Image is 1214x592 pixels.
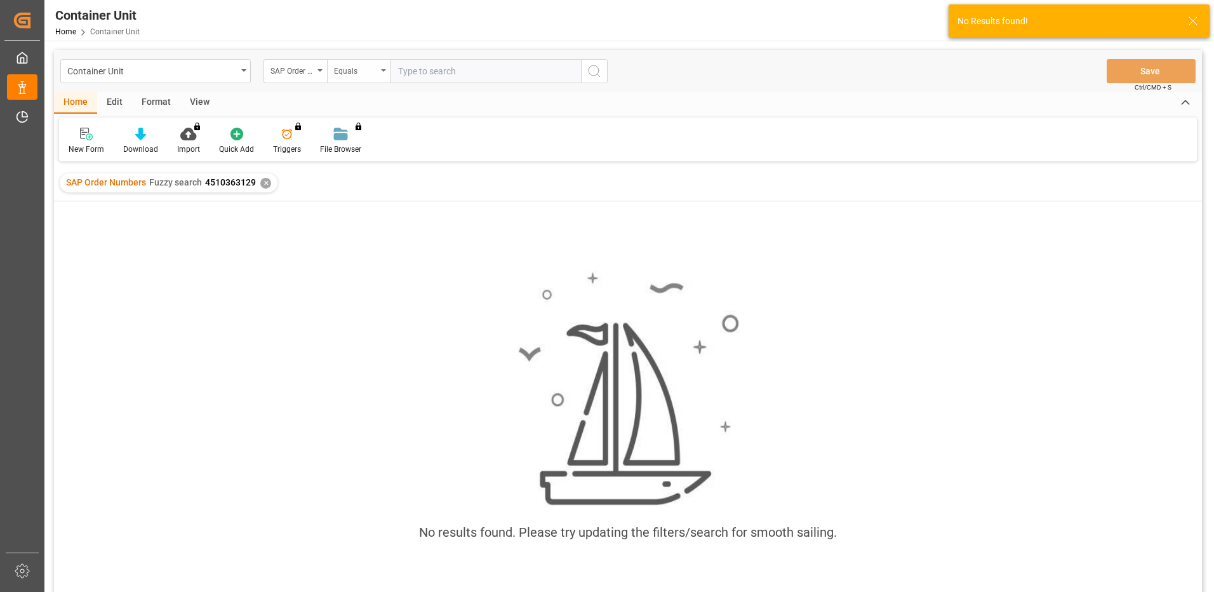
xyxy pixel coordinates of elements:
[123,144,158,155] div: Download
[149,177,202,187] span: Fuzzy search
[1135,83,1171,92] span: Ctrl/CMD + S
[180,92,219,114] div: View
[334,62,377,77] div: Equals
[219,144,254,155] div: Quick Add
[327,59,390,83] button: open menu
[270,62,314,77] div: SAP Order Numbers
[581,59,608,83] button: search button
[957,15,1176,28] div: No Results found!
[132,92,180,114] div: Format
[517,271,739,508] img: smooth_sailing.jpeg
[66,177,146,187] span: SAP Order Numbers
[205,177,256,187] span: 4510363129
[390,59,581,83] input: Type to search
[55,6,140,25] div: Container Unit
[260,178,271,189] div: ✕
[419,523,837,542] div: No results found. Please try updating the filters/search for smooth sailing.
[1107,59,1196,83] button: Save
[97,92,132,114] div: Edit
[54,92,97,114] div: Home
[263,59,327,83] button: open menu
[55,27,76,36] a: Home
[69,144,104,155] div: New Form
[67,62,237,78] div: Container Unit
[60,59,251,83] button: open menu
